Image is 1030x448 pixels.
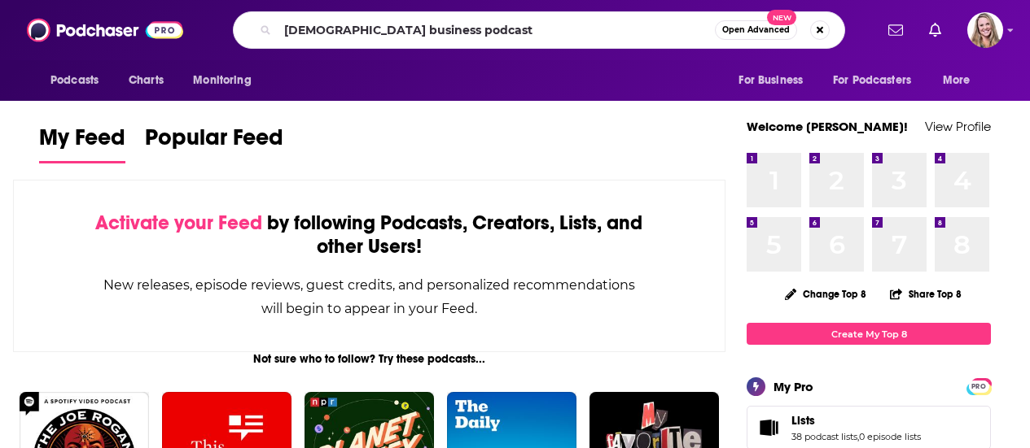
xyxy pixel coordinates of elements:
span: Open Advanced [722,26,790,34]
span: , [857,431,859,442]
a: PRO [969,380,988,392]
div: Search podcasts, credits, & more... [233,11,845,49]
a: Welcome [PERSON_NAME]! [747,119,908,134]
img: Podchaser - Follow, Share and Rate Podcasts [27,15,183,46]
button: open menu [822,65,935,96]
a: Show notifications dropdown [882,16,909,44]
a: Popular Feed [145,124,283,163]
span: Monitoring [193,69,251,92]
a: Show notifications dropdown [923,16,948,44]
button: Share Top 8 [889,278,962,310]
span: Activate your Feed [95,211,262,235]
button: open menu [39,65,120,96]
span: Charts [129,69,164,92]
span: PRO [969,381,988,393]
a: Charts [118,65,173,96]
a: Lists [791,413,921,428]
div: New releases, episode reviews, guest credits, and personalized recommendations will begin to appe... [95,273,643,320]
a: 0 episode lists [859,431,921,442]
div: by following Podcasts, Creators, Lists, and other Users! [95,211,643,259]
button: open menu [182,65,272,96]
button: Show profile menu [967,12,1003,48]
a: My Feed [39,124,125,163]
span: More [943,69,971,92]
input: Search podcasts, credits, & more... [278,17,715,43]
button: Open AdvancedNew [715,20,797,40]
button: Change Top 8 [775,284,876,304]
div: My Pro [774,379,813,394]
a: Create My Top 8 [747,323,991,345]
a: Lists [752,416,785,439]
img: User Profile [967,12,1003,48]
div: Not sure who to follow? Try these podcasts... [13,352,725,366]
button: open menu [727,65,823,96]
a: 38 podcast lists [791,431,857,442]
a: View Profile [925,119,991,134]
span: My Feed [39,124,125,161]
span: Lists [791,413,815,428]
button: open menu [931,65,991,96]
span: Popular Feed [145,124,283,161]
span: For Business [739,69,803,92]
span: Podcasts [50,69,99,92]
span: For Podcasters [833,69,911,92]
span: Logged in as KirstinPitchPR [967,12,1003,48]
span: New [767,10,796,25]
